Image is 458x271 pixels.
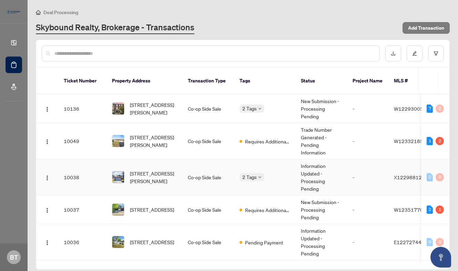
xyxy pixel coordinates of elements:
span: edit [412,51,417,56]
button: Logo [42,204,53,215]
button: Open asap [430,247,451,268]
th: Project Name [347,68,388,94]
div: 0 [436,173,444,181]
img: logo [6,9,22,16]
img: thumbnail-img [112,135,124,147]
span: [STREET_ADDRESS][PERSON_NAME] [130,170,177,185]
td: New Submission - Processing Pending [295,195,347,224]
img: thumbnail-img [112,171,124,183]
td: 10036 [58,224,106,260]
th: Status [295,68,347,94]
button: Logo [42,103,53,114]
span: 2 Tags [242,173,257,181]
td: Trade Number Generated - Pending Information [295,123,347,159]
span: Deal Processing [43,9,78,16]
span: W12351770 [394,207,423,213]
span: Pending Payment [245,239,283,246]
span: [STREET_ADDRESS][PERSON_NAME] [130,133,177,149]
td: - [347,224,388,260]
td: - [347,159,388,195]
td: 10136 [58,94,106,123]
img: Logo [44,240,50,245]
td: - [347,195,388,224]
span: Requires Additional Docs [245,206,290,214]
span: E12272744 [394,239,421,245]
span: W12293005 [394,106,423,112]
span: X12298812 [394,174,422,180]
td: New Submission - Processing Pending [295,94,347,123]
th: Tags [234,68,295,94]
div: 1 [436,205,444,214]
a: Skybound Realty, Brokerage - Transactions [36,22,194,34]
td: 10037 [58,195,106,224]
img: thumbnail-img [112,103,124,114]
button: Add Transaction [403,22,450,34]
span: down [258,175,262,179]
span: 2 Tags [242,104,257,112]
td: - [347,94,388,123]
img: thumbnail-img [112,204,124,215]
div: 0 [436,238,444,246]
div: 0 [436,104,444,113]
span: Requires Additional Docs [245,138,290,145]
td: Information Updated - Processing Pending [295,159,347,195]
div: 1 [427,137,433,145]
img: Logo [44,107,50,112]
td: Co-op Side Sale [182,123,234,159]
div: 7 [427,104,433,113]
td: Co-op Side Sale [182,94,234,123]
td: 10049 [58,123,106,159]
span: home [36,10,41,15]
span: W12332185 [394,138,423,144]
th: MLS # [388,68,430,94]
span: down [258,107,262,110]
img: thumbnail-img [112,236,124,248]
button: Logo [42,237,53,248]
img: Logo [44,208,50,213]
button: edit [407,46,423,61]
button: Logo [42,172,53,183]
span: BT [10,252,18,262]
td: Co-op Side Sale [182,224,234,260]
img: Logo [44,175,50,181]
span: filter [434,51,438,56]
span: [STREET_ADDRESS] [130,238,174,246]
button: filter [428,46,444,61]
div: 0 [427,238,433,246]
span: [STREET_ADDRESS][PERSON_NAME] [130,101,177,116]
td: Information Updated - Processing Pending [295,224,347,260]
td: Co-op Side Sale [182,195,234,224]
div: 2 [427,205,433,214]
span: download [391,51,396,56]
div: 2 [436,137,444,145]
div: 0 [427,173,433,181]
span: [STREET_ADDRESS] [130,206,174,213]
span: Add Transaction [408,22,444,33]
td: - [347,123,388,159]
img: Logo [44,139,50,144]
th: Ticket Number [58,68,106,94]
td: 10038 [58,159,106,195]
td: Co-op Side Sale [182,159,234,195]
th: Property Address [106,68,182,94]
button: download [385,46,401,61]
th: Transaction Type [182,68,234,94]
button: Logo [42,135,53,147]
